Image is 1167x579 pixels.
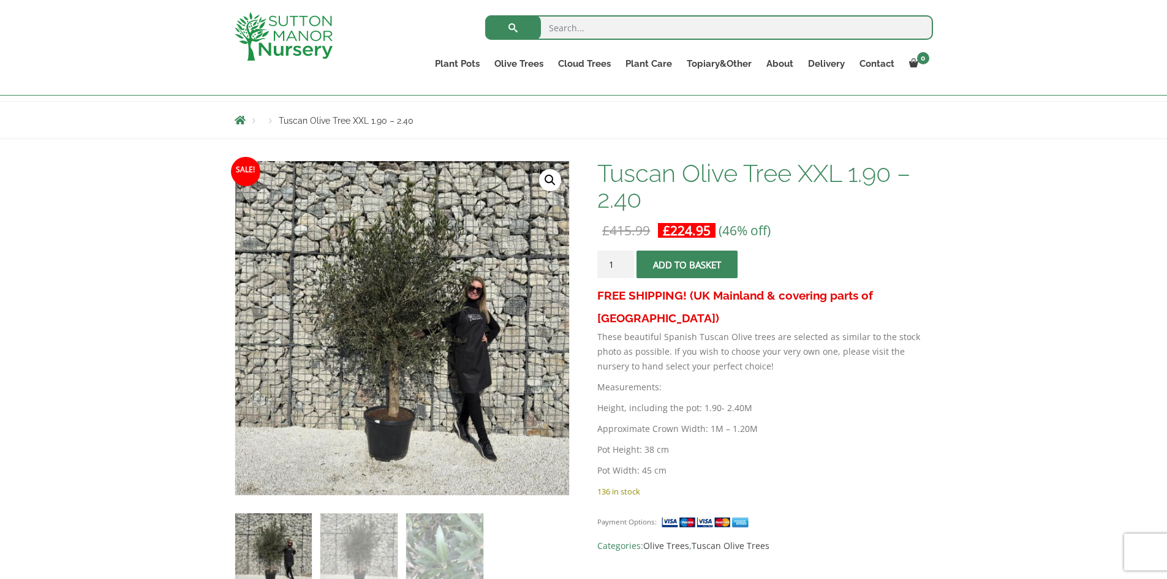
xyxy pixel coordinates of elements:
a: Contact [852,55,902,72]
input: Search... [485,15,933,40]
span: £ [602,222,610,239]
a: 0 [902,55,933,72]
span: Tuscan Olive Tree XXL 1.90 – 2.40 [279,116,414,126]
a: Olive Trees [487,55,551,72]
span: Sale! [231,157,260,186]
h1: Tuscan Olive Tree XXL 1.90 – 2.40 [597,161,932,212]
a: Cloud Trees [551,55,618,72]
p: These beautiful Spanish Tuscan Olive trees are selected as similar to the stock photo as possible... [597,330,932,374]
a: Olive Trees [643,540,689,551]
bdi: 415.99 [602,222,650,239]
a: Topiary&Other [679,55,759,72]
span: Categories: , [597,539,932,553]
bdi: 224.95 [663,222,711,239]
p: Approximate Crown Width: 1M – 1.20M [597,422,932,436]
p: Measurements: [597,380,932,395]
p: Pot Width: 45 cm [597,463,932,478]
a: About [759,55,801,72]
a: Tuscan Olive Trees [692,540,769,551]
input: Product quantity [597,251,634,278]
a: Delivery [801,55,852,72]
a: Plant Pots [428,55,487,72]
small: Payment Options: [597,517,657,526]
a: Plant Care [618,55,679,72]
p: 136 in stock [597,484,932,499]
a: View full-screen image gallery [539,169,561,191]
span: £ [663,222,670,239]
h3: FREE SHIPPING! (UK Mainland & covering parts of [GEOGRAPHIC_DATA]) [597,284,932,330]
span: (46% off) [719,222,771,239]
img: logo [235,12,333,61]
span: 0 [917,52,929,64]
p: Pot Height: 38 cm [597,442,932,457]
nav: Breadcrumbs [235,115,933,125]
button: Add to basket [636,251,738,278]
img: payment supported [661,516,753,529]
p: Height, including the pot: 1.90- 2.40M [597,401,932,415]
